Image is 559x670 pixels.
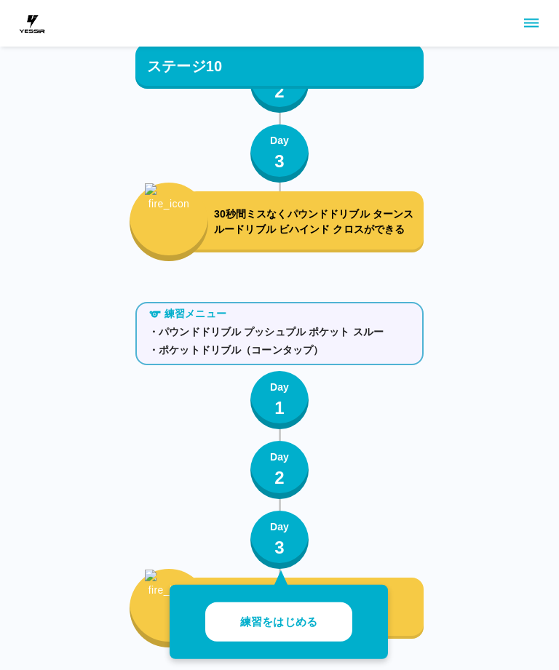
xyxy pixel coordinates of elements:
[130,569,208,647] button: fire_icon
[274,465,285,491] p: 2
[130,183,208,261] button: fire_icon
[270,380,289,395] p: Day
[274,148,285,175] p: 3
[145,570,194,629] img: fire_icon
[270,133,289,148] p: Day
[17,9,47,38] img: dummy
[148,324,411,340] p: ・パウンドドリブル プッシュプル ポケット スルー
[270,519,289,535] p: Day
[519,11,544,36] button: sidemenu
[274,79,285,105] p: 2
[274,395,285,421] p: 1
[274,535,285,561] p: 3
[270,450,289,465] p: Day
[164,306,226,322] p: 練習メニュー
[147,55,222,77] p: ステージ10
[240,614,317,631] p: 練習をはじめる
[250,124,309,183] button: Day3
[250,511,309,569] button: Day3
[214,207,418,237] p: 30秒間ミスなくパウンドドリブル ターンスルードリブル ビハインド クロスができる
[205,602,352,642] button: 練習をはじめる
[145,183,194,243] img: fire_icon
[250,441,309,499] button: Day2
[250,371,309,429] button: Day1
[148,343,411,358] p: ・ポケットドリブル（コーンタップ）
